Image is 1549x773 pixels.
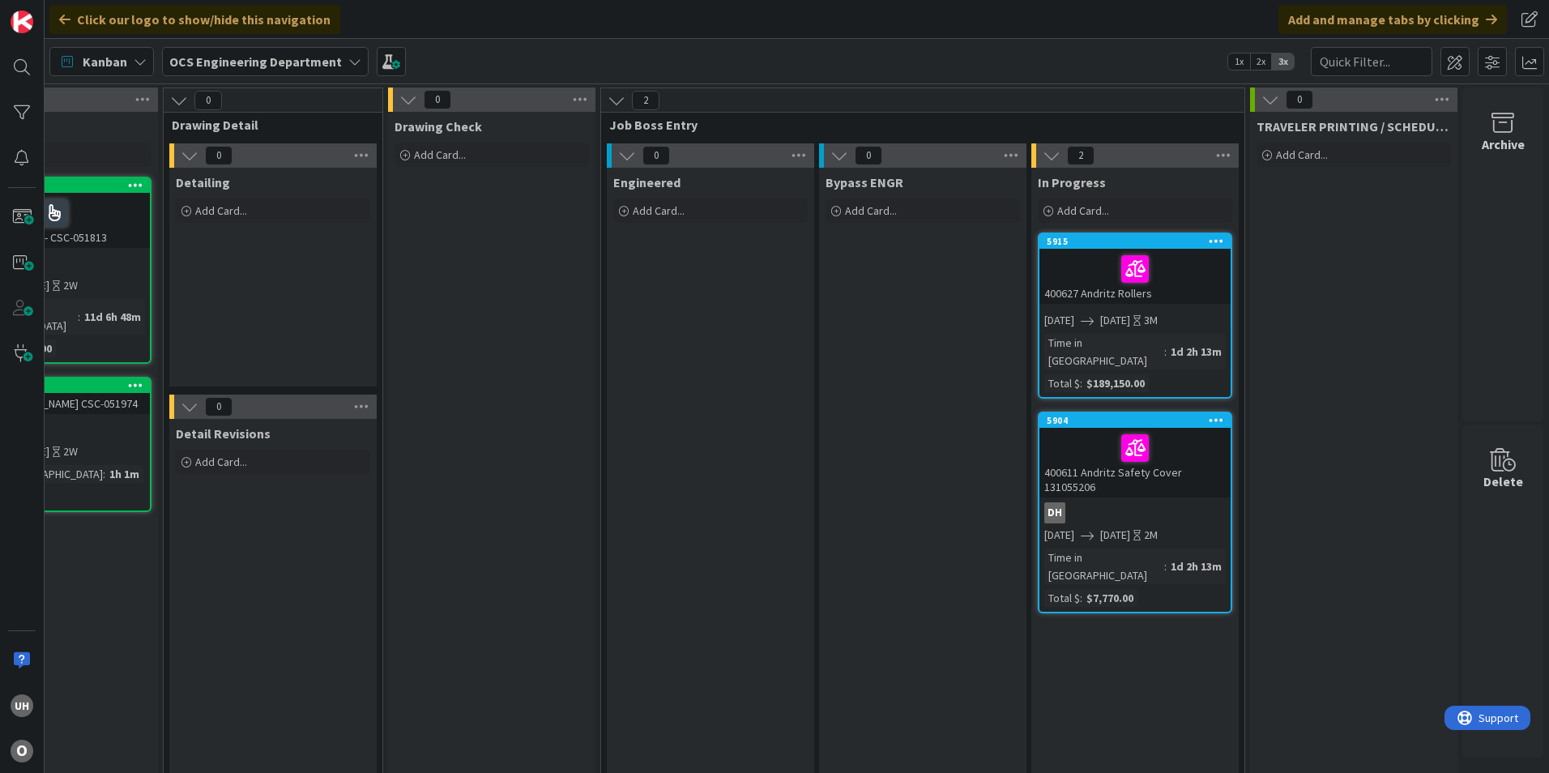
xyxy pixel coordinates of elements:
[1080,589,1082,607] span: :
[63,277,78,294] div: 2W
[1228,53,1250,70] span: 1x
[169,53,342,70] b: OCS Engineering Department
[78,308,80,326] span: :
[1044,549,1164,584] div: Time in [GEOGRAPHIC_DATA]
[1144,312,1158,329] div: 3M
[1082,374,1149,392] div: $189,150.00
[205,146,233,165] span: 0
[1057,203,1109,218] span: Add Card...
[103,465,105,483] span: :
[1047,236,1231,247] div: 5915
[855,146,882,165] span: 0
[1278,5,1507,34] div: Add and manage tabs by clicking
[1038,174,1106,190] span: In Progress
[642,146,670,165] span: 0
[1039,413,1231,428] div: 5904
[1044,312,1074,329] span: [DATE]
[11,740,33,762] div: O
[1038,233,1232,399] a: 5915400627 Andritz Rollers[DATE][DATE]3MTime in [GEOGRAPHIC_DATA]:1d 2h 13mTotal $:$189,150.00
[195,203,247,218] span: Add Card...
[11,11,33,33] img: Visit kanbanzone.com
[1276,147,1328,162] span: Add Card...
[176,174,230,190] span: Detailing
[83,52,127,71] span: Kanban
[1044,527,1074,544] span: [DATE]
[1482,135,1525,154] div: Archive
[414,147,466,162] span: Add Card...
[1039,249,1231,304] div: 400627 Andritz Rollers
[826,174,903,190] span: Bypass ENGR
[632,91,659,110] span: 2
[105,465,143,483] div: 1h 1m
[1164,343,1167,361] span: :
[63,443,78,460] div: 2W
[1039,413,1231,498] div: 5904400611 Andritz Safety Cover 131055206
[176,425,271,442] span: Detail Revisions
[1082,589,1137,607] div: $7,770.00
[172,117,362,133] span: Drawing Detail
[1044,374,1080,392] div: Total $
[1164,557,1167,575] span: :
[1044,589,1080,607] div: Total $
[424,90,451,109] span: 0
[11,694,33,717] div: uh
[1039,502,1231,523] div: DH
[1167,343,1226,361] div: 1d 2h 13m
[194,91,222,110] span: 0
[845,203,897,218] span: Add Card...
[1100,527,1130,544] span: [DATE]
[613,174,681,190] span: Engineered
[1038,412,1232,613] a: 5904400611 Andritz Safety Cover 131055206DH[DATE][DATE]2MTime in [GEOGRAPHIC_DATA]:1d 2h 13mTotal...
[1144,527,1158,544] div: 2M
[1250,53,1272,70] span: 2x
[34,2,74,22] span: Support
[205,397,233,416] span: 0
[1080,374,1082,392] span: :
[49,5,340,34] div: Click our logo to show/hide this navigation
[1483,472,1523,491] div: Delete
[1257,118,1451,135] span: TRAVELER PRINTING / SCHEDULING
[1039,234,1231,249] div: 5915
[1311,47,1432,76] input: Quick Filter...
[195,455,247,469] span: Add Card...
[1272,53,1294,70] span: 3x
[1167,557,1226,575] div: 1d 2h 13m
[1100,312,1130,329] span: [DATE]
[1039,428,1231,498] div: 400611 Andritz Safety Cover 131055206
[1044,334,1164,369] div: Time in [GEOGRAPHIC_DATA]
[609,117,1224,133] span: Job Boss Entry
[395,118,482,135] span: Drawing Check
[633,203,685,218] span: Add Card...
[1067,146,1095,165] span: 2
[80,308,145,326] div: 11d 6h 48m
[1039,234,1231,304] div: 5915400627 Andritz Rollers
[1044,502,1065,523] div: DH
[1047,415,1231,426] div: 5904
[1286,90,1313,109] span: 0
